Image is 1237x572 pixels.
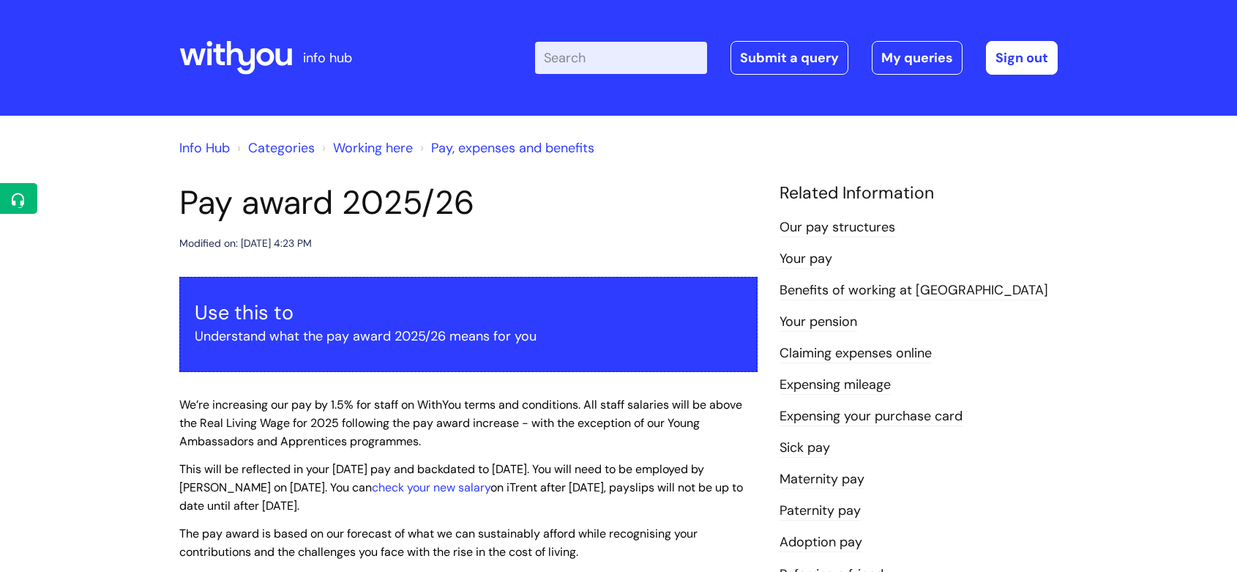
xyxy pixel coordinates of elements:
h3: Use this to [195,301,742,324]
a: Submit a query [730,41,848,75]
a: My queries [872,41,963,75]
div: Modified on: [DATE] 4:23 PM [179,234,312,253]
a: Info Hub [179,139,230,157]
a: Pay, expenses and benefits [431,139,594,157]
a: Maternity pay [780,470,864,489]
a: Our pay structures [780,218,895,237]
h4: Related Information [780,183,1058,204]
p: Understand what the pay award 2025/26 means for you [195,324,742,348]
a: Sick pay [780,439,830,458]
a: Adoption pay [780,533,862,552]
input: Search [535,42,707,74]
a: Expensing your purchase card [780,407,963,426]
span: This will be reflected in your [DATE] pay and backdated to [DATE]. You will need to be employed b... [179,461,743,513]
li: Solution home [233,136,315,160]
a: Working here [333,139,413,157]
a: Your pension [780,313,857,332]
span: The pay award is based on our forecast of what we can sustainably afford while recognising your c... [179,526,698,560]
a: Claiming expenses online [780,344,932,363]
a: check your new salary [372,480,490,495]
a: Your pay [780,250,832,269]
p: info hub [303,46,352,70]
li: Pay, expenses and benefits [416,136,594,160]
li: Working here [318,136,413,160]
a: Benefits of working at [GEOGRAPHIC_DATA] [780,281,1048,300]
a: Expensing mileage [780,376,891,395]
div: | - [535,41,1058,75]
a: Paternity pay [780,502,861,521]
a: Sign out [986,41,1058,75]
h1: Pay award 2025/26 [179,183,758,223]
a: Categories [248,139,315,157]
span: We’re increasing our pay by 1.5% for staff on WithYou terms and conditions. All staff salaries wi... [179,397,742,449]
